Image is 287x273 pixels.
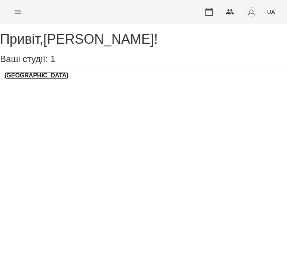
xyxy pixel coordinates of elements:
[9,3,27,21] button: Menu
[246,7,257,17] img: avatar_s.png
[264,5,278,19] button: UA
[50,54,55,64] span: 1
[267,8,275,16] span: UA
[4,72,68,79] a: [GEOGRAPHIC_DATA]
